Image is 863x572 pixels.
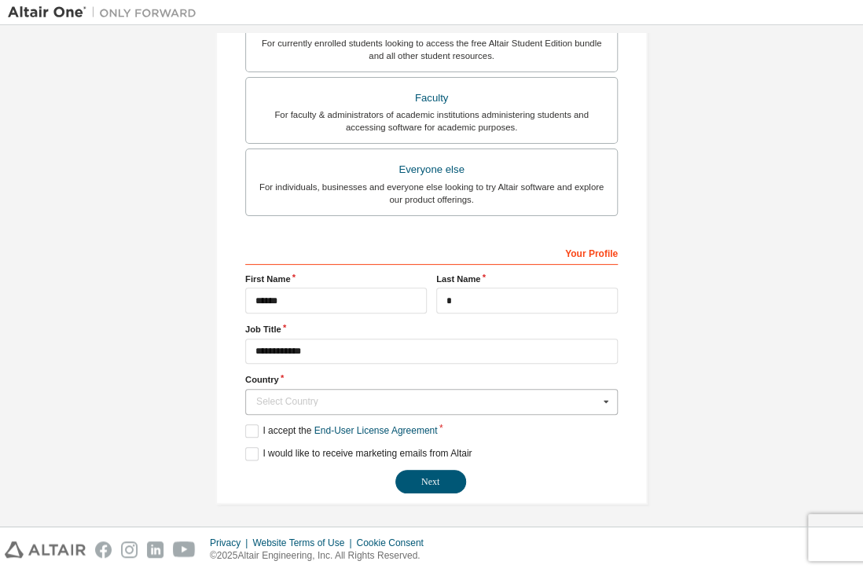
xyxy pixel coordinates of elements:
label: I accept the [245,424,437,438]
label: Last Name [436,273,618,285]
div: For currently enrolled students looking to access the free Altair Student Edition bundle and all ... [255,37,608,62]
img: linkedin.svg [147,541,163,558]
a: End-User License Agreement [314,425,438,436]
div: For individuals, businesses and everyone else looking to try Altair software and explore our prod... [255,181,608,206]
label: First Name [245,273,427,285]
button: Next [395,470,466,493]
img: youtube.svg [173,541,196,558]
img: facebook.svg [95,541,112,558]
img: instagram.svg [121,541,138,558]
div: Select Country [256,397,598,406]
label: Job Title [245,323,618,335]
div: Website Terms of Use [252,537,356,549]
div: Everyone else [255,159,608,181]
img: Altair One [8,5,204,20]
div: Privacy [210,537,252,549]
p: © 2025 Altair Engineering, Inc. All Rights Reserved. [210,549,433,563]
div: For faculty & administrators of academic institutions administering students and accessing softwa... [255,108,608,134]
img: altair_logo.svg [5,541,86,558]
div: Your Profile [245,240,618,265]
label: I would like to receive marketing emails from Altair [245,447,472,460]
label: Country [245,373,618,386]
div: Faculty [255,87,608,109]
div: Cookie Consent [356,537,432,549]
